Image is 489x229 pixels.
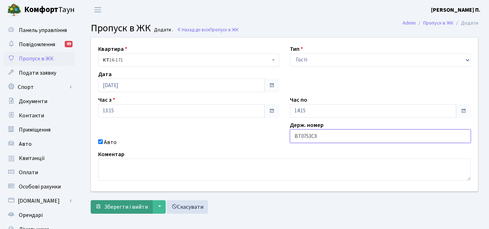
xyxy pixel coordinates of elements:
[19,97,47,105] span: Документи
[19,26,67,34] span: Панель управління
[98,96,115,104] label: Час з
[104,138,117,147] label: Авто
[98,45,127,53] label: Квартира
[4,37,75,52] a: Повідомлення49
[177,26,239,33] a: Назад до всіхПропуск в ЖК
[19,211,43,219] span: Орендарі
[403,19,416,27] a: Admin
[4,208,75,222] a: Орендарі
[4,94,75,108] a: Документи
[4,23,75,37] a: Панель управління
[4,137,75,151] a: Авто
[453,19,478,27] li: Додати
[98,150,124,159] label: Коментар
[19,41,55,48] span: Повідомлення
[4,80,75,94] a: Спорт
[19,183,61,191] span: Особові рахунки
[290,45,303,53] label: Тип
[290,129,471,143] input: AA0001AA
[431,6,480,14] a: [PERSON_NAME] П.
[19,112,44,119] span: Контакти
[209,26,239,33] span: Пропуск в ЖК
[4,151,75,165] a: Квитанції
[19,154,45,162] span: Квитанції
[4,108,75,123] a: Контакти
[290,96,307,104] label: Час по
[19,69,56,77] span: Подати заявку
[103,57,270,64] span: <b>КТ</b>&nbsp;&nbsp;&nbsp;&nbsp;16-171
[91,21,151,35] span: Пропуск в ЖК
[19,126,51,134] span: Приміщення
[392,16,489,31] nav: breadcrumb
[19,169,38,176] span: Оплати
[24,4,75,16] span: Таун
[89,4,107,16] button: Переключити навігацію
[104,203,148,211] span: Зберегти і вийти
[290,121,324,129] label: Держ. номер
[24,4,58,15] b: Комфорт
[4,194,75,208] a: [DOMAIN_NAME]
[103,57,109,64] b: КТ
[91,200,153,214] button: Зберегти і вийти
[98,53,279,67] span: <b>КТ</b>&nbsp;&nbsp;&nbsp;&nbsp;16-171
[7,3,21,17] img: logo.png
[19,140,32,148] span: Авто
[4,123,75,137] a: Приміщення
[4,66,75,80] a: Подати заявку
[65,41,73,47] div: 49
[98,70,112,79] label: Дата
[4,180,75,194] a: Особові рахунки
[423,19,453,27] a: Пропуск в ЖК
[4,52,75,66] a: Пропуск в ЖК
[167,200,208,214] a: Скасувати
[4,165,75,180] a: Оплати
[153,27,174,33] small: Додати .
[19,55,54,63] span: Пропуск в ЖК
